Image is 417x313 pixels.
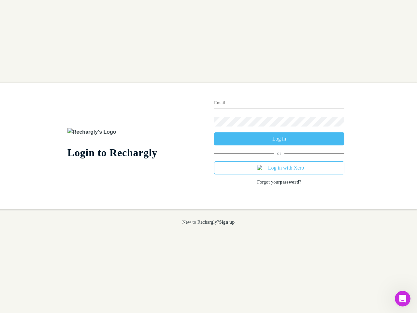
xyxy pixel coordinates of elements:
[257,165,263,171] img: Xero's logo
[67,146,157,159] h1: Login to Rechargly
[280,180,299,185] a: password
[67,128,116,136] img: Rechargly's Logo
[214,132,344,145] button: Log in
[395,291,410,306] iframe: Intercom live chat
[182,220,235,225] p: New to Rechargly?
[219,220,235,225] a: Sign up
[214,180,344,185] p: Forgot your ?
[214,161,344,174] button: Log in with Xero
[214,153,344,154] span: or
